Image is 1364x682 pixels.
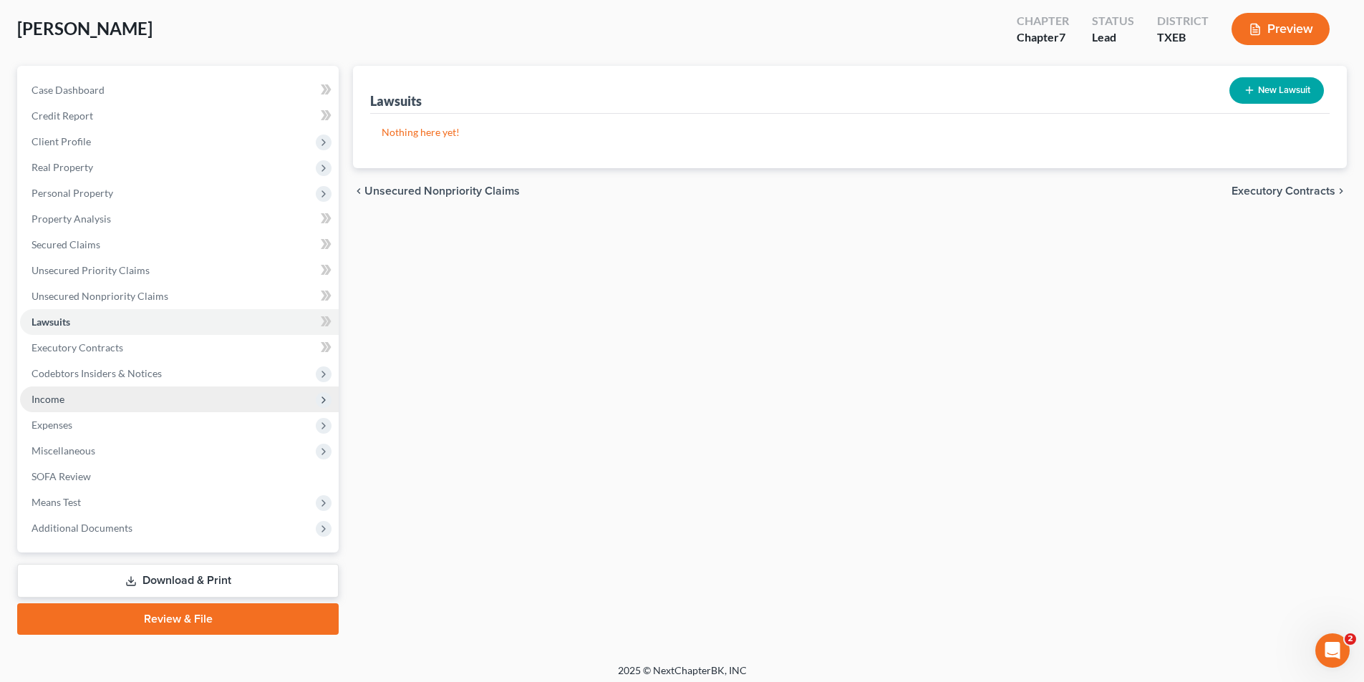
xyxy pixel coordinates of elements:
span: Income [32,393,64,405]
button: New Lawsuit [1229,77,1324,104]
span: Means Test [32,496,81,508]
span: SOFA Review [32,470,91,482]
a: Lawsuits [20,309,339,335]
div: Status [1092,13,1134,29]
span: Case Dashboard [32,84,105,96]
span: Credit Report [32,109,93,122]
div: District [1157,13,1209,29]
span: Unsecured Nonpriority Claims [364,185,520,197]
p: Nothing here yet! [382,125,1318,140]
span: Executory Contracts [32,341,123,354]
span: Property Analysis [32,213,111,225]
span: Unsecured Priority Claims [32,264,150,276]
span: Lawsuits [32,316,70,328]
span: Personal Property [32,187,113,199]
span: Secured Claims [32,238,100,250]
div: Chapter [1017,29,1069,46]
i: chevron_right [1335,185,1347,197]
span: 7 [1059,30,1065,44]
i: chevron_left [353,185,364,197]
a: Case Dashboard [20,77,339,103]
span: 2 [1345,633,1356,645]
div: Lawsuits [370,92,422,109]
a: Executory Contracts [20,335,339,361]
div: Lead [1092,29,1134,46]
span: Real Property [32,161,93,173]
span: [PERSON_NAME] [17,18,153,39]
button: Executory Contracts chevron_right [1232,185,1347,197]
a: Unsecured Nonpriority Claims [20,283,339,309]
a: Property Analysis [20,206,339,232]
span: Codebtors Insiders & Notices [32,367,162,379]
span: Additional Documents [32,522,132,534]
a: Review & File [17,603,339,635]
a: Credit Report [20,103,339,129]
button: chevron_left Unsecured Nonpriority Claims [353,185,520,197]
button: Preview [1232,13,1330,45]
iframe: Intercom live chat [1315,633,1350,668]
a: SOFA Review [20,464,339,489]
span: Client Profile [32,135,91,147]
span: Unsecured Nonpriority Claims [32,290,168,302]
span: Miscellaneous [32,444,95,457]
div: Chapter [1017,13,1069,29]
span: Expenses [32,419,72,431]
span: Executory Contracts [1232,185,1335,197]
div: TXEB [1157,29,1209,46]
a: Unsecured Priority Claims [20,258,339,283]
a: Download & Print [17,564,339,598]
a: Secured Claims [20,232,339,258]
